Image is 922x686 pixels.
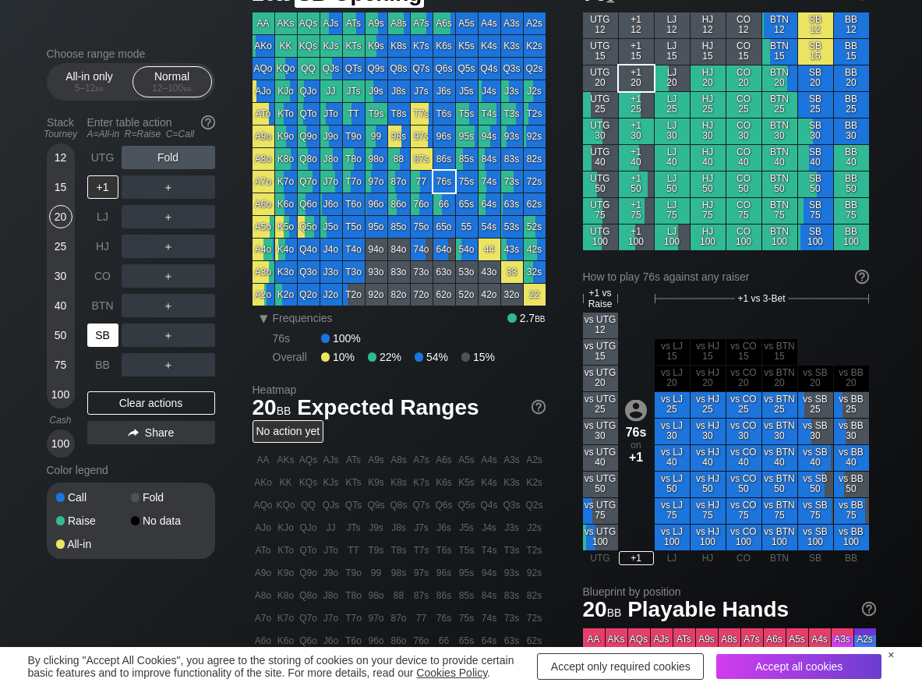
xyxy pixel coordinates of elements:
[343,284,365,306] div: T2o
[619,198,654,224] div: +1 75
[433,216,455,238] div: 65o
[524,12,546,34] div: A2s
[479,193,500,215] div: 64s
[87,324,118,347] div: SB
[275,35,297,57] div: KK
[691,65,726,91] div: HJ 20
[320,126,342,147] div: J9o
[860,600,878,617] img: help.32db89a4.svg
[456,261,478,283] div: 53o
[343,12,365,34] div: ATs
[343,261,365,283] div: T3o
[762,198,797,224] div: BTN 75
[456,35,478,57] div: K5s
[275,103,297,125] div: KTo
[456,216,478,238] div: 55
[479,12,500,34] div: A4s
[253,284,274,306] div: A2o
[530,398,547,415] img: help.32db89a4.svg
[762,118,797,144] div: BTN 30
[253,126,274,147] div: A9o
[388,80,410,102] div: J8s
[131,492,206,503] div: Fold
[49,383,72,406] div: 100
[619,92,654,118] div: +1 25
[456,12,478,34] div: A5s
[388,216,410,238] div: 85o
[691,12,726,38] div: HJ 12
[411,216,433,238] div: 75o
[798,92,833,118] div: SB 25
[798,65,833,91] div: SB 20
[275,80,297,102] div: KJo
[619,145,654,171] div: +1 40
[366,12,387,34] div: A9s
[275,126,297,147] div: K9o
[433,148,455,170] div: 86s
[253,103,274,125] div: ATo
[726,92,761,118] div: CO 25
[798,39,833,65] div: SB 15
[273,332,321,345] div: 76s
[798,118,833,144] div: SB 30
[501,239,523,260] div: 43s
[87,294,118,317] div: BTN
[619,12,654,38] div: +1 12
[273,312,333,324] span: Frequencies
[501,58,523,80] div: Q3s
[87,129,215,140] div: A=All-in R=Raise C=Call
[253,35,274,57] div: AKo
[501,35,523,57] div: K3s
[411,126,433,147] div: 97s
[87,175,118,199] div: +1
[49,235,72,258] div: 25
[433,126,455,147] div: 96s
[298,239,320,260] div: Q4o
[343,35,365,57] div: KTs
[501,261,523,283] div: 33
[834,39,869,65] div: BB 15
[320,12,342,34] div: AJs
[726,12,761,38] div: CO 12
[479,216,500,238] div: 54s
[320,284,342,306] div: J2o
[320,148,342,170] div: J8o
[343,193,365,215] div: T6o
[524,58,546,80] div: Q2s
[366,58,387,80] div: Q9s
[524,261,546,283] div: 32s
[691,145,726,171] div: HJ 40
[298,261,320,283] div: Q3o
[691,92,726,118] div: HJ 25
[411,58,433,80] div: Q7s
[456,103,478,125] div: T5s
[49,432,72,455] div: 100
[501,284,523,306] div: 32o
[501,103,523,125] div: T3s
[479,148,500,170] div: 84s
[366,148,387,170] div: 98o
[535,312,545,324] span: bb
[501,126,523,147] div: 93s
[366,103,387,125] div: T9s
[298,216,320,238] div: Q5o
[183,83,192,94] span: bb
[716,654,881,679] div: Accept all cookies
[456,148,478,170] div: 85s
[479,35,500,57] div: K4s
[433,193,455,215] div: 66
[433,239,455,260] div: 64o
[834,118,869,144] div: BB 30
[200,114,217,131] img: help.32db89a4.svg
[343,80,365,102] div: JTs
[140,83,205,94] div: 12 – 100
[320,35,342,57] div: KJs
[122,294,215,317] div: ＋
[136,67,208,97] div: Normal
[275,12,297,34] div: AKs
[388,148,410,170] div: 88
[834,145,869,171] div: BB 40
[655,171,690,197] div: LJ 50
[320,261,342,283] div: J3o
[433,103,455,125] div: T6s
